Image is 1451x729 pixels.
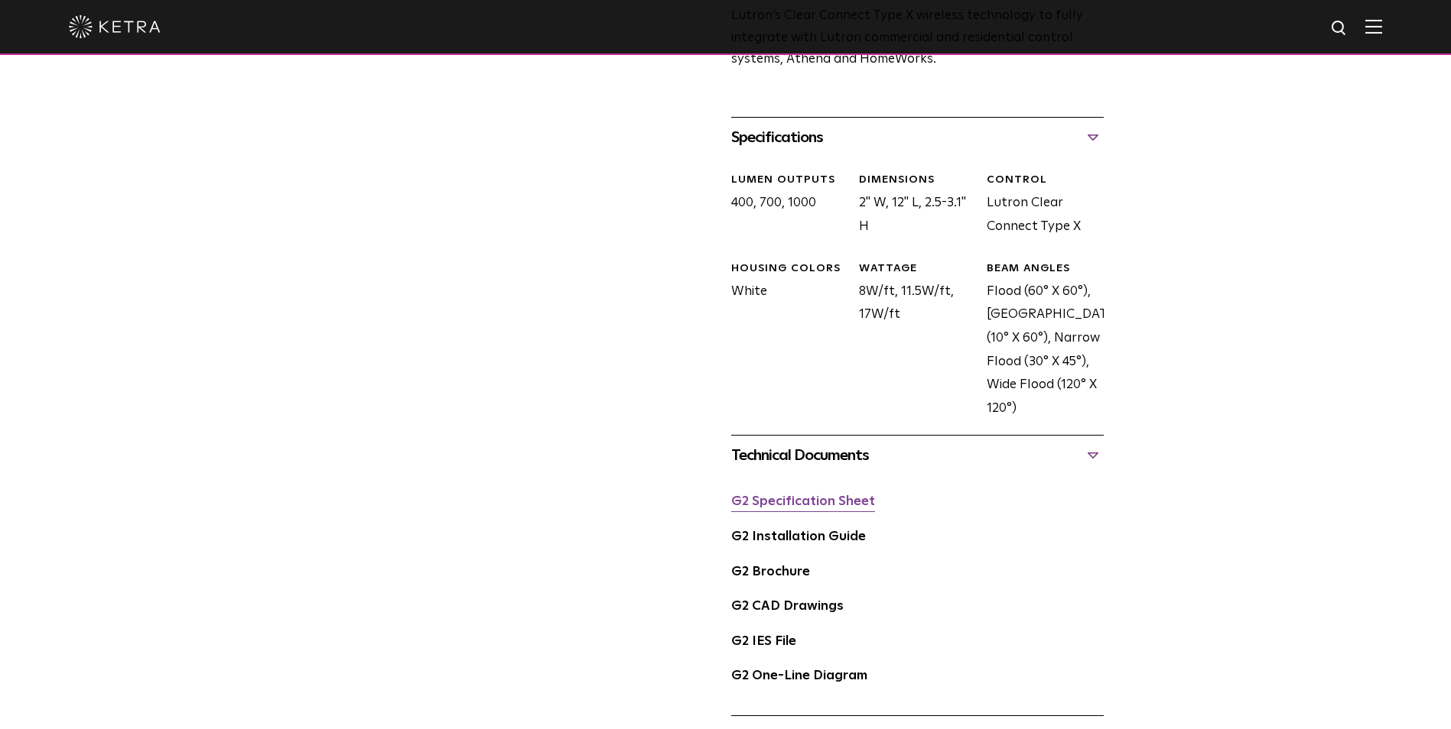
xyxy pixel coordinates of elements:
[720,173,848,238] div: 400, 700, 1000
[731,495,875,508] a: G2 Specification Sheet
[987,261,1103,277] div: BEAM ANGLES
[848,261,975,420] div: 8W/ft, 11.5W/ft, 17W/ft
[1330,19,1349,38] img: search icon
[720,261,848,420] div: White
[731,443,1104,468] div: Technical Documents
[975,173,1103,238] div: Lutron Clear Connect Type X
[731,261,848,277] div: HOUSING COLORS
[1365,19,1382,34] img: Hamburger%20Nav.svg
[731,635,796,648] a: G2 IES File
[987,173,1103,188] div: CONTROL
[731,173,848,188] div: LUMEN OUTPUTS
[731,600,844,613] a: G2 CAD Drawings
[731,125,1104,150] div: Specifications
[859,173,975,188] div: DIMENSIONS
[731,565,810,578] a: G2 Brochure
[975,261,1103,420] div: Flood (60° X 60°), [GEOGRAPHIC_DATA] (10° X 60°), Narrow Flood (30° X 45°), Wide Flood (120° X 120°)
[69,15,161,38] img: ketra-logo-2019-white
[731,530,866,543] a: G2 Installation Guide
[848,173,975,238] div: 2" W, 12" L, 2.5-3.1" H
[859,261,975,277] div: WATTAGE
[731,669,867,682] a: G2 One-Line Diagram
